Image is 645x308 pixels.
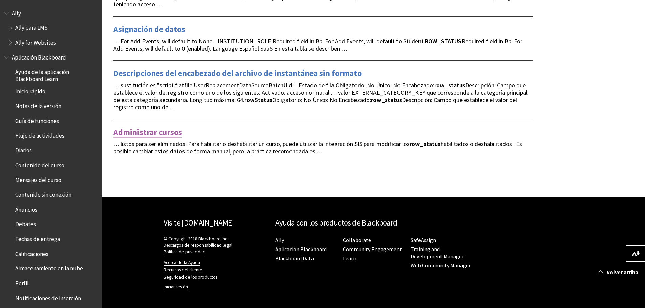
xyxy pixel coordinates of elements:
[441,37,461,45] strong: STATUS
[15,145,32,154] span: Diarios
[4,7,98,48] nav: Book outline for Anthology Ally Help
[164,260,200,266] a: Acerca de la Ayuda
[410,140,420,148] strong: row
[12,52,66,61] span: Aplicación Blackboard
[164,284,188,290] a: Iniciar sesión
[434,81,445,89] strong: row
[593,266,645,279] a: Volver arriba
[113,127,182,138] a: Administrar cursos
[343,237,371,244] a: Collaborate
[15,67,97,82] span: Ayuda de la aplicación Blackboard Learn
[164,267,202,273] a: Recursos del cliente
[275,217,472,229] h2: Ayuda con los productos de Blackboard
[113,81,528,111] span: … sustitución es "script.flatfile.UserReplacementDataSourceBatchUid" Estado de fila Obligatorio: ...
[164,236,268,255] p: © Copyright 2018 Blackboard Inc.
[411,237,436,244] a: SafeAssign
[15,174,61,184] span: Mensajes del curso
[15,204,37,213] span: Anuncios
[343,255,356,262] a: Learn
[15,233,60,242] span: Fechas de entrega
[15,115,59,124] span: Guía de funciones
[15,160,64,169] span: Contenido del curso
[244,96,272,104] strong: rowStatus
[15,292,81,302] span: Notificaciones de inserción
[15,22,48,31] span: Ally para LMS
[15,263,83,272] span: Almacenamiento en la nube
[15,130,64,139] span: Flujo de actividades
[164,274,217,280] a: Seguridad de los productos
[15,100,61,110] span: Notas de la versión
[12,7,21,17] span: Ally
[113,68,362,79] a: Descripciones del encabezado del archivo de instantánea sin formato
[425,37,437,45] strong: ROW
[113,24,185,35] a: Asignación de datos
[448,81,465,89] strong: status
[15,37,56,46] span: Ally for Websites
[15,219,36,228] span: Debates
[411,262,471,269] a: Web Community Manager
[385,96,402,104] strong: status
[424,140,440,148] strong: status
[113,37,522,52] span: … For Add Events, will default to None. INSTITUTION_ROLE Required field in Bb. For Add Events, wi...
[15,189,71,198] span: Contenido sin conexión
[371,96,381,104] strong: row
[15,248,48,257] span: Calificaciones
[275,255,314,262] a: Blackboard Data
[113,140,522,155] span: … listos para ser eliminados. Para habilitar o deshabilitar un curso, puede utilizar la integraci...
[275,246,327,253] a: Aplicación Blackboard
[411,246,464,260] a: Training and Development Manager
[15,86,45,95] span: Inicio rápido
[343,246,402,253] a: Community Engagement
[275,237,284,244] a: Ally
[164,242,232,248] a: Descargos de responsabilidad legal
[15,278,29,287] span: Perfil
[164,249,206,255] a: Política de privacidad
[164,218,234,228] a: Visite [DOMAIN_NAME]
